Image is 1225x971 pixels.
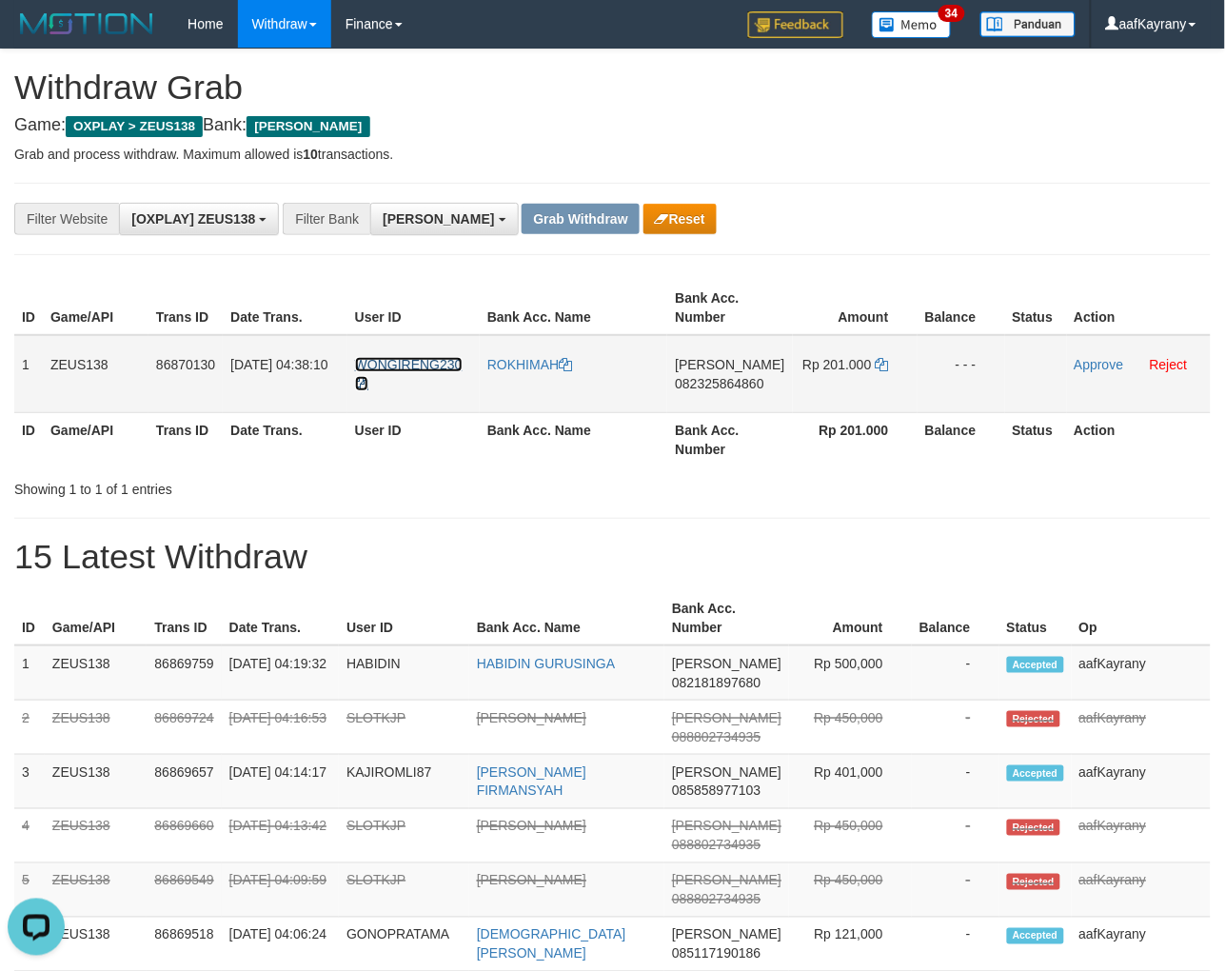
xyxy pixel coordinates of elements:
th: Game/API [45,591,148,645]
th: Trans ID [148,281,223,335]
div: Showing 1 to 1 of 1 entries [14,472,496,499]
th: Amount [789,591,912,645]
span: Rejected [1007,711,1060,727]
td: SLOTKJP [339,701,469,755]
td: 2 [14,701,45,755]
td: - [912,755,999,809]
th: Op [1072,591,1211,645]
td: ZEUS138 [45,863,148,918]
span: OXPLAY > ZEUS138 [66,116,203,137]
th: Action [1067,281,1212,335]
th: Trans ID [147,591,221,645]
th: Game/API [43,281,148,335]
a: HABIDIN GURUSINGA [477,656,615,671]
td: [DATE] 04:14:17 [222,755,339,809]
td: aafKayrany [1072,863,1211,918]
th: User ID [347,412,480,466]
td: Rp 450,000 [789,701,912,755]
td: 4 [14,809,45,863]
span: [DATE] 04:38:10 [230,357,327,372]
th: ID [14,281,43,335]
td: Rp 500,000 [789,645,912,701]
td: [DATE] 04:13:42 [222,809,339,863]
td: [DATE] 04:19:32 [222,645,339,701]
td: [DATE] 04:09:59 [222,863,339,918]
h1: 15 Latest Withdraw [14,538,1211,576]
a: [PERSON_NAME] [477,819,586,834]
button: Grab Withdraw [522,204,639,234]
th: Date Trans. [223,281,347,335]
a: [PERSON_NAME] [477,710,586,725]
th: Bank Acc. Name [480,281,668,335]
img: Feedback.jpg [748,11,843,38]
a: ROKHIMAH [487,357,572,372]
td: ZEUS138 [45,645,148,701]
strong: 10 [303,147,318,162]
th: Status [999,591,1072,645]
span: [PERSON_NAME] [672,873,781,888]
span: [OXPLAY] ZEUS138 [131,211,255,227]
span: Copy 082325864860 to clipboard [675,376,763,391]
td: Rp 401,000 [789,755,912,809]
span: 86870130 [156,357,215,372]
span: 34 [939,5,964,22]
img: panduan.png [980,11,1076,37]
button: Reset [643,204,717,234]
span: [PERSON_NAME] [672,927,781,942]
th: Action [1067,412,1212,466]
button: Open LiveChat chat widget [8,8,65,65]
span: [PERSON_NAME] [672,656,781,671]
img: Button%20Memo.svg [872,11,952,38]
td: aafKayrany [1072,755,1211,809]
span: [PERSON_NAME] [672,819,781,834]
td: 86869660 [147,809,221,863]
p: Grab and process withdraw. Maximum allowed is transactions. [14,145,1211,164]
td: ZEUS138 [45,809,148,863]
a: Approve [1075,357,1124,372]
span: [PERSON_NAME] [675,357,784,372]
h4: Game: Bank: [14,116,1211,135]
td: [DATE] 04:16:53 [222,701,339,755]
span: Copy 088802734935 to clipboard [672,892,761,907]
td: HABIDIN [339,645,469,701]
span: Copy 088802734935 to clipboard [672,729,761,744]
span: WONGIRENG230 [355,357,463,372]
th: Amount [793,281,918,335]
span: Copy 088802734935 to clipboard [672,838,761,853]
td: Rp 450,000 [789,809,912,863]
td: Rp 450,000 [789,863,912,918]
div: Filter Bank [283,203,370,235]
span: Copy 085117190186 to clipboard [672,946,761,961]
td: 86869657 [147,755,221,809]
td: 1 [14,335,43,413]
th: Bank Acc. Name [469,591,664,645]
a: [PERSON_NAME] FIRMANSYAH [477,764,586,799]
th: ID [14,591,45,645]
td: 86869759 [147,645,221,701]
td: - - - [918,335,1005,413]
td: SLOTKJP [339,809,469,863]
td: 3 [14,755,45,809]
td: 1 [14,645,45,701]
th: Rp 201.000 [793,412,918,466]
th: ID [14,412,43,466]
th: Date Trans. [222,591,339,645]
td: - [912,701,999,755]
h1: Withdraw Grab [14,69,1211,107]
td: 5 [14,863,45,918]
a: Copy 201000 to clipboard [876,357,889,372]
td: ZEUS138 [45,755,148,809]
span: Copy 082181897680 to clipboard [672,675,761,690]
th: Status [1005,281,1067,335]
td: aafKayrany [1072,645,1211,701]
td: aafKayrany [1072,809,1211,863]
span: Rejected [1007,820,1060,836]
span: Copy 085858977103 to clipboard [672,783,761,799]
div: Filter Website [14,203,119,235]
a: Reject [1150,357,1188,372]
th: Balance [912,591,999,645]
span: Rp 201.000 [802,357,871,372]
img: MOTION_logo.png [14,10,159,38]
th: Game/API [43,412,148,466]
th: Bank Acc. Name [480,412,668,466]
